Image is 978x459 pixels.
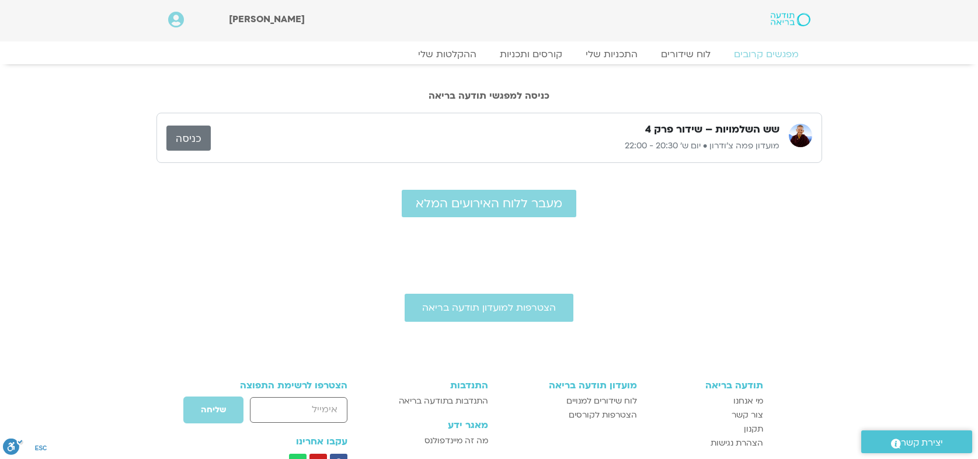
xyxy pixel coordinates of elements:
span: הצטרפות למועדון תודעה בריאה [422,302,556,313]
h3: מאגר ידע [380,420,488,430]
span: מי אנחנו [733,394,763,408]
nav: Menu [168,48,810,60]
a: ההקלטות שלי [406,48,488,60]
h3: עקבו אחרינו [215,436,348,447]
a: מה זה מיינדפולנס [380,434,488,448]
span: צור קשר [732,408,763,422]
h3: תודעה בריאה [649,380,763,391]
span: יצירת קשר [901,435,943,451]
a: לוח שידורים [649,48,722,60]
a: מי אנחנו [649,394,763,408]
span: הצהרת נגישות [711,436,763,450]
a: התכניות שלי [574,48,649,60]
span: לוח שידורים למנויים [566,394,637,408]
button: שליחה [183,396,244,424]
a: צור קשר [649,408,763,422]
h3: מועדון תודעה בריאה [500,380,637,391]
input: אימייל [250,397,347,422]
a: קורסים ותכניות [488,48,574,60]
a: יצירת קשר [861,430,972,453]
span: [PERSON_NAME] [229,13,305,26]
a: מפגשים קרובים [722,48,810,60]
a: הצטרפות למועדון תודעה בריאה [405,294,573,322]
a: לוח שידורים למנויים [500,394,637,408]
span: הצטרפות לקורסים [569,408,637,422]
span: מעבר ללוח האירועים המלא [416,197,562,210]
a: מעבר ללוח האירועים המלא [402,190,576,217]
span: התנדבות בתודעה בריאה [399,394,488,408]
p: מועדון פמה צ'ודרון • יום ש׳ 20:30 - 22:00 [211,139,779,153]
h3: הצטרפו לרשימת התפוצה [215,380,348,391]
h3: שש השלמויות – שידור פרק 4 [645,123,779,137]
a: התנדבות בתודעה בריאה [380,394,488,408]
form: טופס חדש [215,396,348,430]
a: תקנון [649,422,763,436]
a: כניסה [166,126,211,151]
img: מועדון פמה צ'ודרון [789,124,812,147]
a: הצהרת נגישות [649,436,763,450]
span: שליחה [201,405,226,415]
h2: כניסה למפגשי תודעה בריאה [156,91,822,101]
a: הצטרפות לקורסים [500,408,637,422]
span: מה זה מיינדפולנס [424,434,488,448]
span: תקנון [744,422,763,436]
h3: התנדבות [380,380,488,391]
